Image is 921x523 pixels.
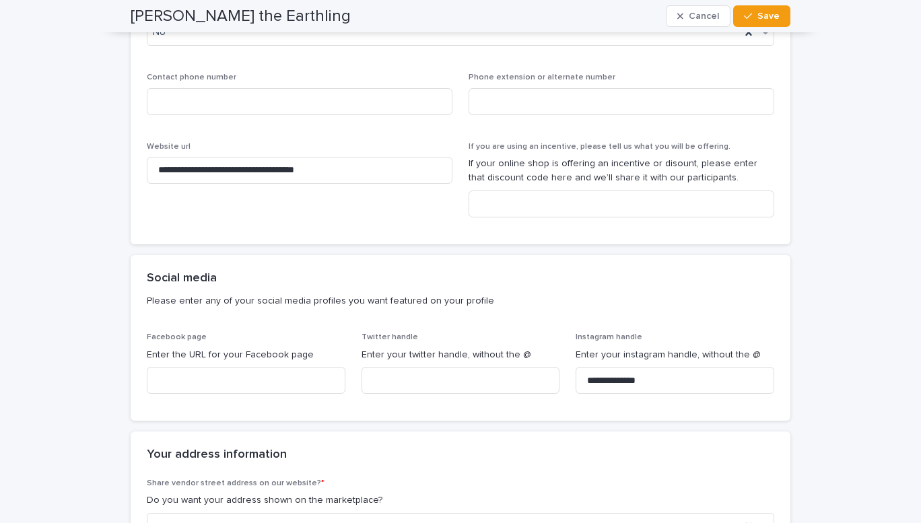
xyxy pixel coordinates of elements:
p: Do you want your address shown on the marketplace? [147,493,774,508]
span: Facebook page [147,333,207,341]
p: Enter the URL for your Facebook page [147,348,345,362]
span: Save [757,11,780,21]
span: Contact phone number [147,73,236,81]
span: Cancel [689,11,719,21]
span: Website url [147,143,191,151]
span: No [153,26,166,40]
span: Twitter handle [362,333,418,341]
span: Share vendor street address on our website? [147,479,325,487]
p: Enter your twitter handle, without the @ [362,348,560,362]
span: Phone extension or alternate number [469,73,615,81]
h2: Social media [147,271,217,286]
span: Instagram handle [576,333,642,341]
p: Enter your instagram handle, without the @ [576,348,774,362]
span: If you are using an incentive, please tell us what you will be offering. [469,143,730,151]
button: Save [733,5,790,27]
p: If your online shop is offering an incentive or disount, please enter that discount code here and... [469,157,774,185]
h2: [PERSON_NAME] the Earthling [131,7,351,26]
p: Please enter any of your social media profiles you want featured on your profile [147,295,769,307]
button: Cancel [666,5,730,27]
h2: Your address information [147,448,287,462]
